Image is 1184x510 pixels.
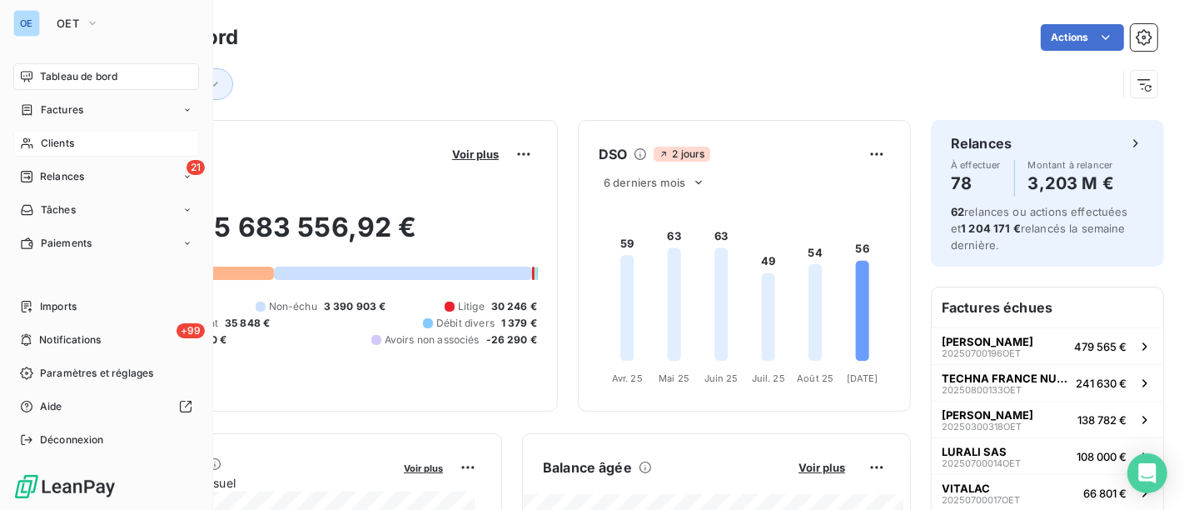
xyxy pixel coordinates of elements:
h6: DSO [599,144,627,164]
span: 20250800133OET [942,385,1022,395]
span: Tâches [41,202,76,217]
tspan: Avr. 25 [612,372,643,384]
span: Voir plus [452,147,499,161]
span: Paramètres et réglages [40,366,153,381]
span: 20250700196OET [942,348,1021,358]
span: 1 204 171 € [961,222,1021,235]
button: [PERSON_NAME]20250300318OET138 782 € [932,401,1163,437]
span: 20250700017OET [942,495,1020,505]
h6: Factures échues [932,287,1163,327]
button: Voir plus [793,460,850,475]
span: 6 derniers mois [604,176,685,189]
div: Open Intercom Messenger [1127,453,1167,493]
img: Logo LeanPay [13,473,117,500]
h2: 5 683 556,92 € [94,211,537,261]
span: 138 782 € [1077,413,1127,427]
span: 479 565 € [1074,340,1127,353]
span: 241 630 € [1076,377,1127,390]
h6: Balance âgée [543,457,632,477]
span: VITALAC [942,482,990,495]
tspan: Juin 25 [704,372,739,384]
tspan: [DATE] [847,372,878,384]
span: OET [57,17,79,30]
span: Avoirs non associés [385,332,480,347]
span: Voir plus [798,461,845,474]
tspan: Mai 25 [659,372,689,384]
span: À effectuer [951,160,1001,170]
span: 30 246 € [491,299,537,314]
span: 66 801 € [1083,487,1127,500]
span: 1 379 € [501,316,537,331]
span: 20250300318OET [942,422,1022,432]
span: Clients [41,136,74,151]
span: 3 390 903 € [324,299,386,314]
span: Tableau de bord [40,69,117,84]
a: Aide [13,393,199,420]
div: OE [13,10,40,37]
span: Notifications [39,332,101,347]
tspan: Juil. 25 [752,372,785,384]
tspan: Août 25 [797,372,833,384]
span: [PERSON_NAME] [942,335,1033,348]
span: Aide [40,399,62,414]
span: Montant à relancer [1028,160,1114,170]
button: Voir plus [447,147,504,162]
span: 108 000 € [1077,450,1127,463]
span: Voir plus [404,462,443,474]
span: Paiements [41,236,92,251]
span: Non-échu [269,299,317,314]
span: 2 jours [654,147,709,162]
button: Actions [1041,24,1124,51]
span: LURALI SAS [942,445,1007,458]
button: Voir plus [399,460,448,475]
span: Imports [40,299,77,314]
span: 35 848 € [225,316,270,331]
h6: Relances [951,133,1012,153]
span: Factures [41,102,83,117]
span: TECHNA FRANCE NUTRITION [942,372,1069,385]
span: Chiffre d'affaires mensuel [94,474,392,492]
span: Déconnexion [40,432,104,447]
span: relances ou actions effectuées et relancés la semaine dernière. [951,205,1128,252]
span: 20250700014OET [942,458,1021,468]
span: Litige [458,299,485,314]
span: Débit divers [436,316,495,331]
h4: 3,203 M € [1028,170,1114,197]
button: TECHNA FRANCE NUTRITION20250800133OET241 630 € [932,364,1163,401]
h4: 78 [951,170,1001,197]
span: [PERSON_NAME] [942,408,1033,422]
span: +99 [177,323,205,338]
span: 62 [951,205,964,218]
span: Relances [40,169,84,184]
button: [PERSON_NAME]20250700196OET479 565 € [932,327,1163,364]
span: -26 290 € [486,332,537,347]
span: 21 [187,160,205,175]
button: LURALI SAS20250700014OET108 000 € [932,437,1163,474]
